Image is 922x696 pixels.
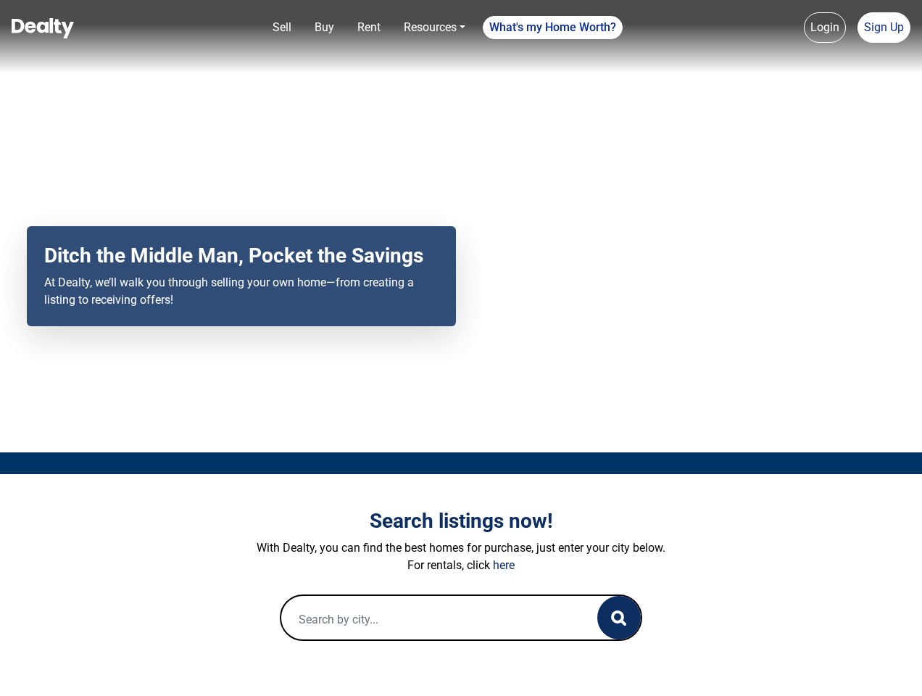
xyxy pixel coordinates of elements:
a: Sign Up [857,12,910,43]
p: At Dealty, we’ll walk you through selling your own home—from creating a listing to receiving offers! [44,274,439,309]
a: Sell [267,13,297,42]
p: For rentals, click [59,557,863,574]
a: Resources [398,13,471,42]
input: Search by city... [281,596,568,642]
p: With Dealty, you can find the best homes for purchase, just enter your city below. [59,539,863,557]
a: Login [804,12,846,43]
a: here [493,558,515,572]
a: What's my Home Worth? [483,16,623,39]
img: Dealty - Buy, Sell & Rent Homes [12,18,74,38]
a: Buy [309,13,340,42]
h3: Search listings now! [59,509,863,534]
a: Rent [352,13,386,42]
h2: Ditch the Middle Man, Pocket the Savings [44,244,439,268]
